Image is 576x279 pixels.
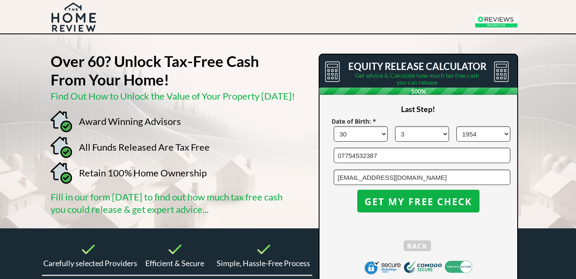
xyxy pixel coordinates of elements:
button: BACK [404,240,431,251]
span: BACK [404,240,431,252]
input: Phone Number [334,148,510,163]
span: Simple, Hassle-Free Process [217,258,310,268]
span: Fill in our form [DATE] to find out how much tax free cash you could release & get expert advice... [51,191,283,215]
span: Carefully selected Providers [43,258,137,268]
span: Efficient & Secure [145,258,204,268]
span: 100% [319,88,518,95]
span: Date of Birth: * [332,117,376,125]
span: EQUITY RELEASE CALCULATOR [348,61,486,72]
button: GET MY FREE CHECK [357,190,479,212]
strong: Over 60? Unlock Tax-Free Cash From Your Home! [51,52,259,88]
span: Last Step! [401,104,435,114]
span: Get advice & Calculate how much tax free cash you can release [355,72,479,86]
input: Email [334,170,510,185]
span: Retain 100% Home Ownership [79,167,207,179]
span: GET MY FREE CHECK [357,196,479,207]
span: Find Out How to Unlock the Value of Your Property [DATE]! [51,90,295,102]
span: Award Winning Advisors [79,115,181,127]
span: All Funds Released Are Tax Free [79,141,210,153]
